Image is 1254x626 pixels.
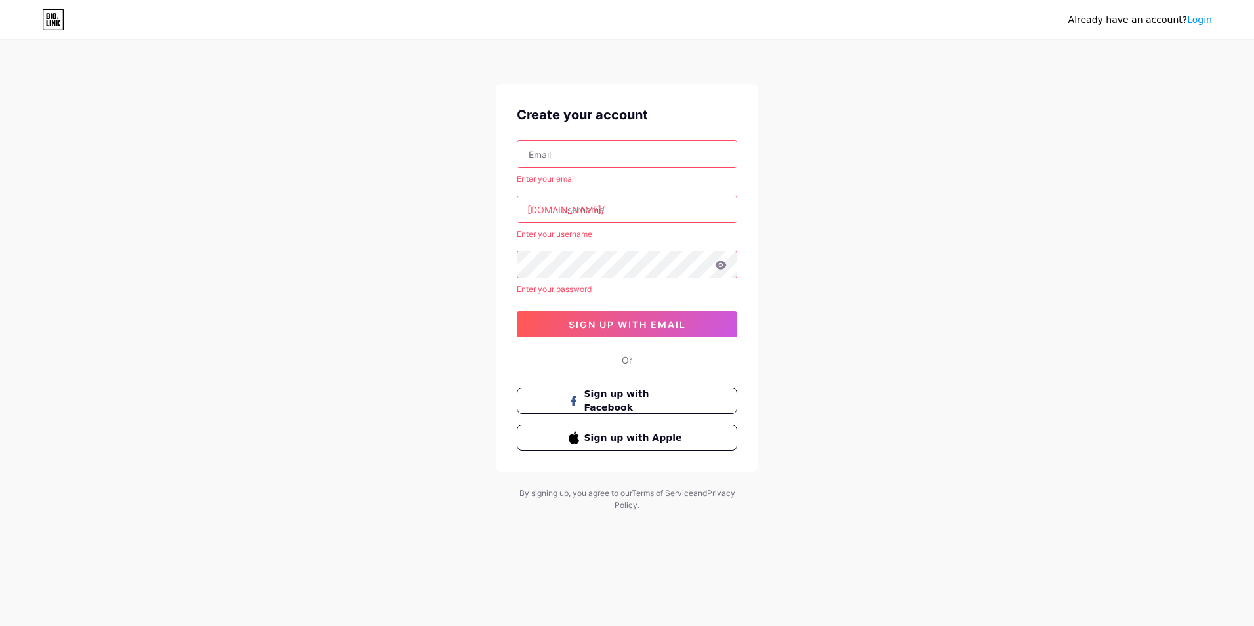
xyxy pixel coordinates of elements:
[517,228,737,240] div: Enter your username
[632,488,693,498] a: Terms of Service
[517,283,737,295] div: Enter your password
[517,141,737,167] input: Email
[584,431,686,445] span: Sign up with Apple
[517,196,737,222] input: username
[516,488,738,511] div: By signing up, you agree to our and .
[1068,13,1212,27] div: Already have an account?
[1187,14,1212,25] a: Login
[517,105,737,125] div: Create your account
[622,353,632,367] div: Or
[569,319,686,330] span: sign up with email
[584,387,686,415] span: Sign up with Facebook
[527,203,605,217] div: [DOMAIN_NAME]/
[517,425,737,451] button: Sign up with Apple
[517,311,737,337] button: sign up with email
[517,173,737,185] div: Enter your email
[517,388,737,414] button: Sign up with Facebook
